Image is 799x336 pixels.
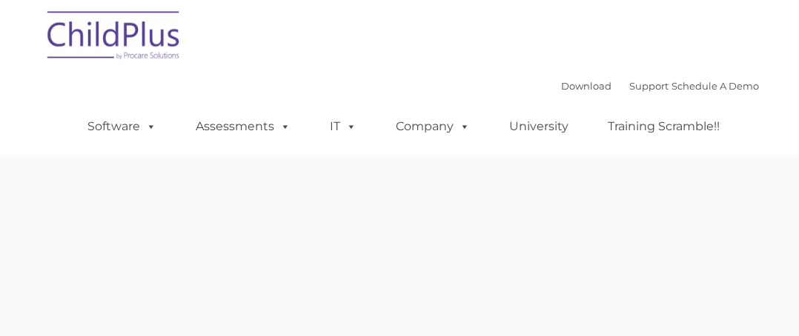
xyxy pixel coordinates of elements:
font: | [561,80,759,92]
a: Assessments [181,112,305,141]
a: IT [315,112,371,141]
a: Training Scramble!! [593,112,735,141]
a: University [494,112,583,141]
a: Software [73,112,171,141]
a: Company [381,112,485,141]
img: ChildPlus by Procare Solutions [40,1,188,75]
a: Support [629,80,669,92]
a: Schedule A Demo [672,80,759,92]
a: Download [561,80,611,92]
